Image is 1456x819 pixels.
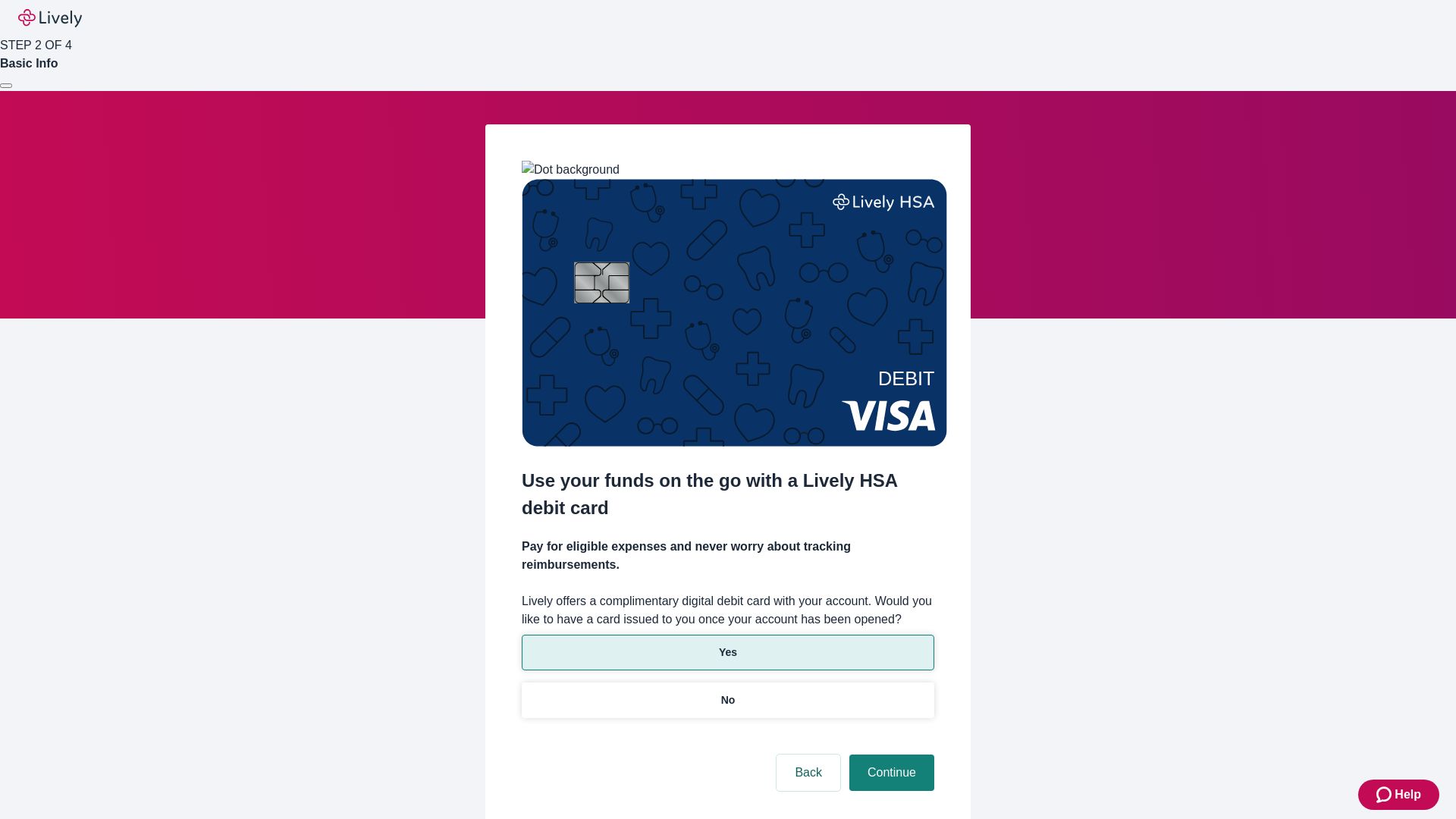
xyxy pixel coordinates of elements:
[522,161,620,179] img: Dot background
[719,645,737,661] p: Yes
[522,592,934,629] label: Lively offers a complimentary digital debit card with your account. Would you like to have a card...
[721,692,736,708] p: No
[1376,786,1395,804] svg: Zendesk support icon
[777,755,840,791] button: Back
[522,467,934,522] h2: Use your funds on the go with a Lively HSA debit card
[1358,780,1439,810] button: Zendesk support iconHelp
[1395,786,1421,804] span: Help
[522,682,934,718] button: No
[522,538,934,574] h4: Pay for eligible expenses and never worry about tracking reimbursements.
[18,9,82,27] img: Lively
[849,755,934,791] button: Continue
[522,179,947,447] img: Debit card
[522,635,934,670] button: Yes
